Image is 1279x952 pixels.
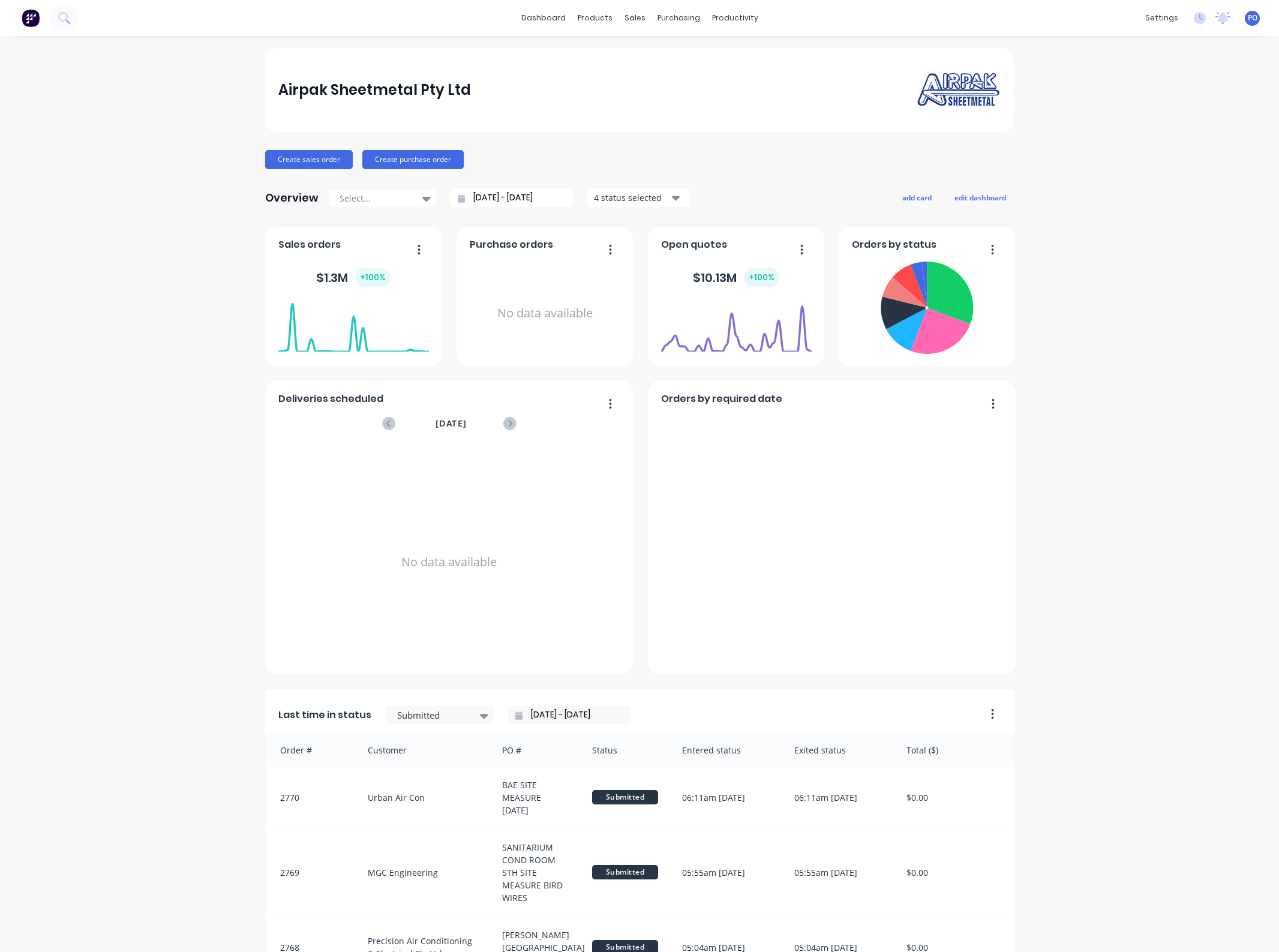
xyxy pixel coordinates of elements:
[278,78,471,102] div: Airpak Sheetmetal Pty Ltd
[782,734,894,766] div: Exited status
[490,734,580,766] div: PO #
[894,734,1014,766] div: Total ($)
[587,189,689,207] button: 4 status selected
[316,268,391,287] div: $ 1.3M
[356,734,491,766] div: Customer
[470,238,553,252] span: Purchase orders
[852,238,936,252] span: Orders by status
[266,767,356,828] div: 2770
[356,767,491,828] div: Urban Air Con
[470,257,620,370] div: No data available
[592,865,658,879] span: Submitted
[706,9,764,27] div: productivity
[265,186,319,210] div: Overview
[619,9,651,27] div: sales
[278,392,383,406] span: Deliveries scheduled
[523,706,626,724] input: Filter by date
[594,191,669,204] div: 4 status selected
[278,238,341,252] span: Sales orders
[436,417,467,430] span: [DATE]
[782,767,894,828] div: 06:11am [DATE]
[670,767,782,828] div: 06:11am [DATE]
[1248,13,1257,23] span: PO
[1139,9,1184,27] div: settings
[917,71,1001,109] img: Airpak Sheetmetal Pty Ltd
[362,150,464,169] button: Create purchase order
[515,9,572,27] a: dashboard
[22,9,40,27] img: Factory
[592,790,658,804] span: Submitted
[278,446,620,678] div: No data available
[355,268,391,287] div: + 100 %
[266,829,356,916] div: 2769
[356,829,491,916] div: MGC Engineering
[651,9,706,27] div: purchasing
[661,238,727,252] span: Open quotes
[490,829,580,916] div: SANITARIUM COND ROOM STH SITE MEASURE BIRD WIRES
[490,767,580,828] div: BAE SITE MEASURE [DATE]
[572,9,619,27] div: products
[266,734,356,766] div: Order #
[947,190,1014,205] button: edit dashboard
[894,767,1014,828] div: $0.00
[661,392,782,406] span: Orders by required date
[782,829,894,916] div: 05:55am [DATE]
[265,150,353,169] button: Create sales order
[670,734,782,766] div: Entered status
[693,268,779,287] div: $ 10.13M
[670,829,782,916] div: 05:55am [DATE]
[894,190,939,205] button: add card
[894,829,1014,916] div: $0.00
[580,734,670,766] div: Status
[278,708,371,722] span: Last time in status
[744,268,779,287] div: + 100 %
